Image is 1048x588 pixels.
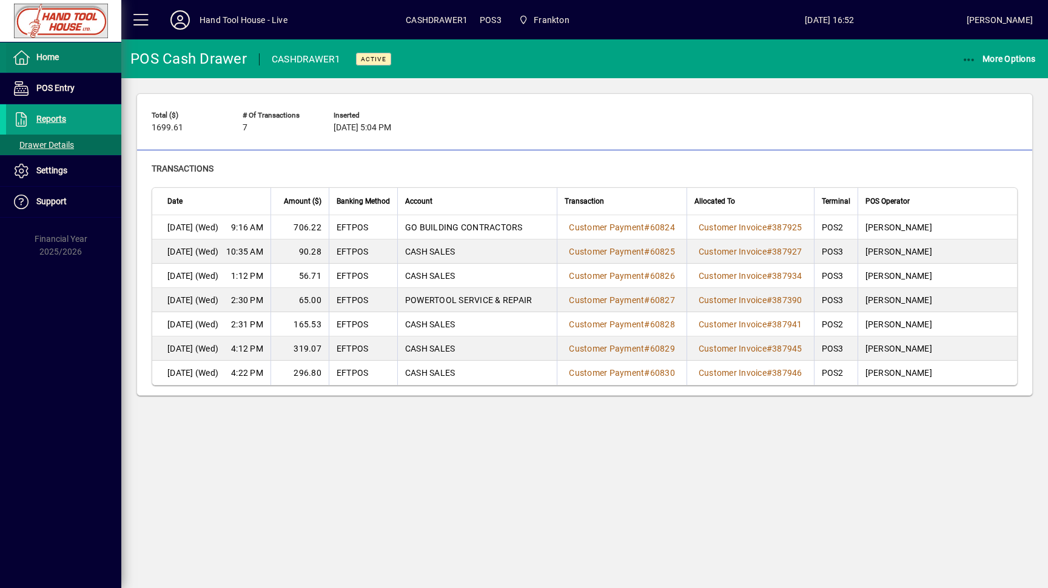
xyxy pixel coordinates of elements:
[569,319,644,329] span: Customer Payment
[699,247,767,256] span: Customer Invoice
[644,222,650,232] span: #
[329,288,397,312] td: EFTPOS
[334,112,406,119] span: Inserted
[858,312,1018,336] td: [PERSON_NAME]
[6,187,121,217] a: Support
[644,344,650,353] span: #
[650,271,675,281] span: 60826
[959,48,1039,70] button: More Options
[6,135,121,155] a: Drawer Details
[329,215,397,239] td: EFTPOS
[650,319,675,329] span: 60828
[650,295,675,305] span: 60827
[226,246,263,258] span: 10:35 AM
[767,344,772,353] span: #
[167,342,218,355] span: [DATE] (Wed)
[569,271,644,281] span: Customer Payment
[270,215,329,239] td: 706.22
[36,83,75,93] span: POS Entry
[397,239,557,264] td: CASH SALES
[693,10,967,30] span: [DATE] 16:52
[514,9,574,31] span: Frankton
[767,247,772,256] span: #
[337,195,390,208] span: Banking Method
[644,319,650,329] span: #
[405,195,432,208] span: Account
[814,312,858,336] td: POS2
[270,239,329,264] td: 90.28
[270,264,329,288] td: 56.71
[270,312,329,336] td: 165.53
[565,318,679,331] a: Customer Payment#60828
[231,342,263,355] span: 4:12 PM
[397,361,557,385] td: CASH SALES
[397,264,557,288] td: CASH SALES
[480,10,502,30] span: POS3
[569,344,644,353] span: Customer Payment
[231,221,263,233] span: 9:16 AM
[167,270,218,282] span: [DATE] (Wed)
[814,264,858,288] td: POS3
[767,271,772,281] span: #
[650,344,675,353] span: 60829
[397,336,557,361] td: CASH SALES
[772,344,802,353] span: 387945
[270,361,329,385] td: 296.80
[814,239,858,264] td: POS3
[699,344,767,353] span: Customer Invoice
[329,312,397,336] td: EFTPOS
[858,361,1018,385] td: [PERSON_NAME]
[36,196,67,206] span: Support
[569,368,644,378] span: Customer Payment
[644,271,650,281] span: #
[814,336,858,361] td: POS3
[161,9,200,31] button: Profile
[694,221,807,234] a: Customer Invoice#387925
[644,368,650,378] span: #
[361,55,386,63] span: Active
[152,123,183,133] span: 1699.61
[772,319,802,329] span: 387941
[534,10,569,30] span: Frankton
[231,367,263,379] span: 4:22 PM
[329,239,397,264] td: EFTPOS
[694,318,807,331] a: Customer Invoice#387941
[36,114,66,124] span: Reports
[200,10,287,30] div: Hand Tool House - Live
[565,245,679,258] a: Customer Payment#60825
[167,318,218,330] span: [DATE] (Wed)
[569,247,644,256] span: Customer Payment
[694,195,735,208] span: Allocated To
[699,295,767,305] span: Customer Invoice
[167,246,218,258] span: [DATE] (Wed)
[231,270,263,282] span: 1:12 PM
[329,336,397,361] td: EFTPOS
[865,195,910,208] span: POS Operator
[6,73,121,104] a: POS Entry
[167,294,218,306] span: [DATE] (Wed)
[694,366,807,379] a: Customer Invoice#387946
[694,342,807,355] a: Customer Invoice#387945
[767,319,772,329] span: #
[858,288,1018,312] td: [PERSON_NAME]
[334,123,391,133] span: [DATE] 5:04 PM
[822,195,850,208] span: Terminal
[284,195,321,208] span: Amount ($)
[6,156,121,186] a: Settings
[650,368,675,378] span: 60830
[406,10,468,30] span: CASHDRAWER1
[772,247,802,256] span: 387927
[962,54,1036,64] span: More Options
[772,222,802,232] span: 387925
[565,342,679,355] a: Customer Payment#60829
[650,222,675,232] span: 60824
[814,288,858,312] td: POS3
[565,269,679,282] a: Customer Payment#60826
[329,361,397,385] td: EFTPOS
[650,247,675,256] span: 60825
[167,221,218,233] span: [DATE] (Wed)
[569,222,644,232] span: Customer Payment
[767,222,772,232] span: #
[270,336,329,361] td: 319.07
[569,295,644,305] span: Customer Payment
